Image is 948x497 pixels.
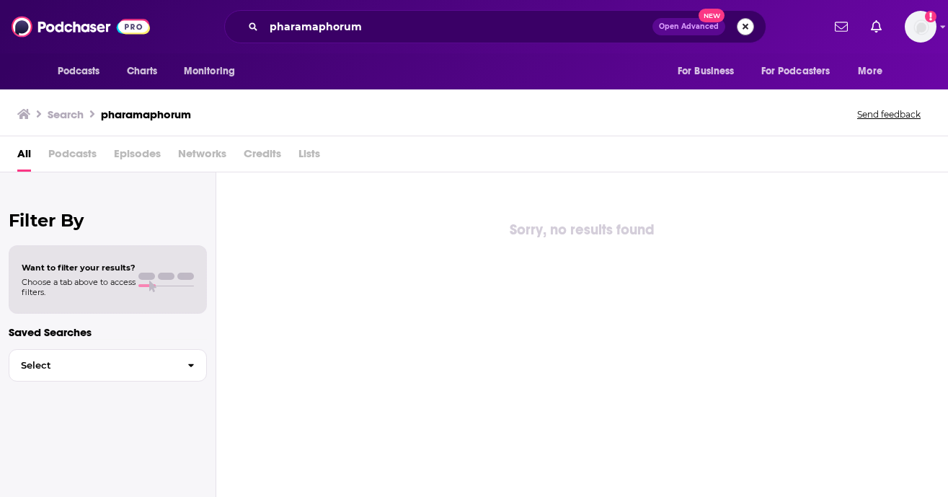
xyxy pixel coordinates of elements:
[224,10,766,43] div: Search podcasts, credits, & more...
[17,142,31,172] a: All
[244,142,281,172] span: Credits
[174,58,254,85] button: open menu
[752,58,851,85] button: open menu
[48,58,119,85] button: open menu
[48,107,84,121] h3: Search
[699,9,725,22] span: New
[652,18,725,35] button: Open AdvancedNew
[9,325,207,339] p: Saved Searches
[22,277,136,297] span: Choose a tab above to access filters.
[118,58,167,85] a: Charts
[22,263,136,273] span: Want to filter your results?
[853,108,925,120] button: Send feedback
[761,61,830,82] span: For Podcasters
[905,11,936,43] img: User Profile
[9,349,207,382] button: Select
[829,14,854,39] a: Show notifications dropdown
[848,58,900,85] button: open menu
[114,142,161,172] span: Episodes
[264,15,652,38] input: Search podcasts, credits, & more...
[101,107,191,121] h3: pharamaphorum
[184,61,235,82] span: Monitoring
[668,58,753,85] button: open menu
[925,11,936,22] svg: Add a profile image
[678,61,735,82] span: For Business
[905,11,936,43] span: Logged in as redsetterpr
[858,61,882,82] span: More
[216,219,948,242] div: Sorry, no results found
[58,61,100,82] span: Podcasts
[127,61,158,82] span: Charts
[9,361,176,370] span: Select
[865,14,887,39] a: Show notifications dropdown
[905,11,936,43] button: Show profile menu
[298,142,320,172] span: Lists
[12,13,150,40] img: Podchaser - Follow, Share and Rate Podcasts
[9,210,207,231] h2: Filter By
[659,23,719,30] span: Open Advanced
[48,142,97,172] span: Podcasts
[178,142,226,172] span: Networks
